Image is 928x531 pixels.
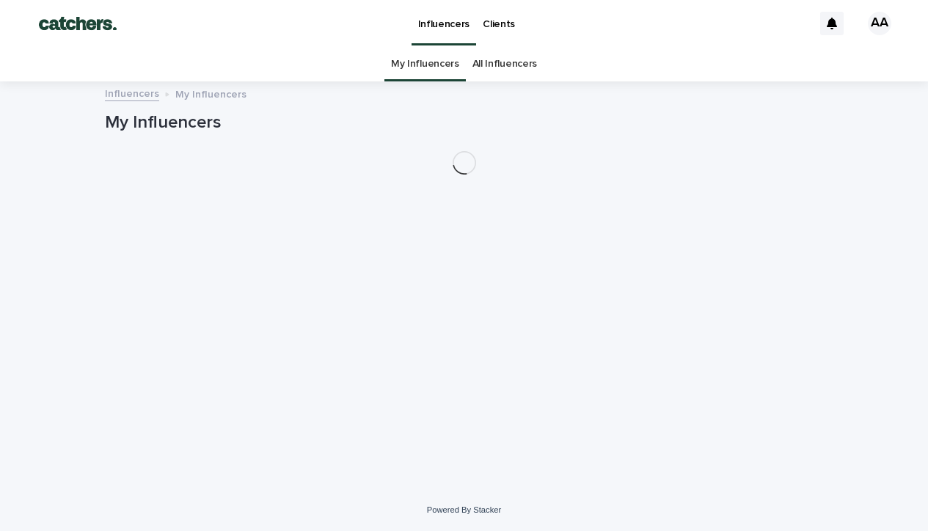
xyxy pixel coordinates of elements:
img: v2itfyCJQeeYoQfrvWhc [29,9,126,38]
a: All Influencers [472,47,537,81]
a: My Influencers [391,47,459,81]
a: Influencers [105,84,159,101]
p: My Influencers [175,85,246,101]
a: Powered By Stacker [427,505,501,514]
div: AA [868,12,891,35]
h1: My Influencers [105,112,824,133]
